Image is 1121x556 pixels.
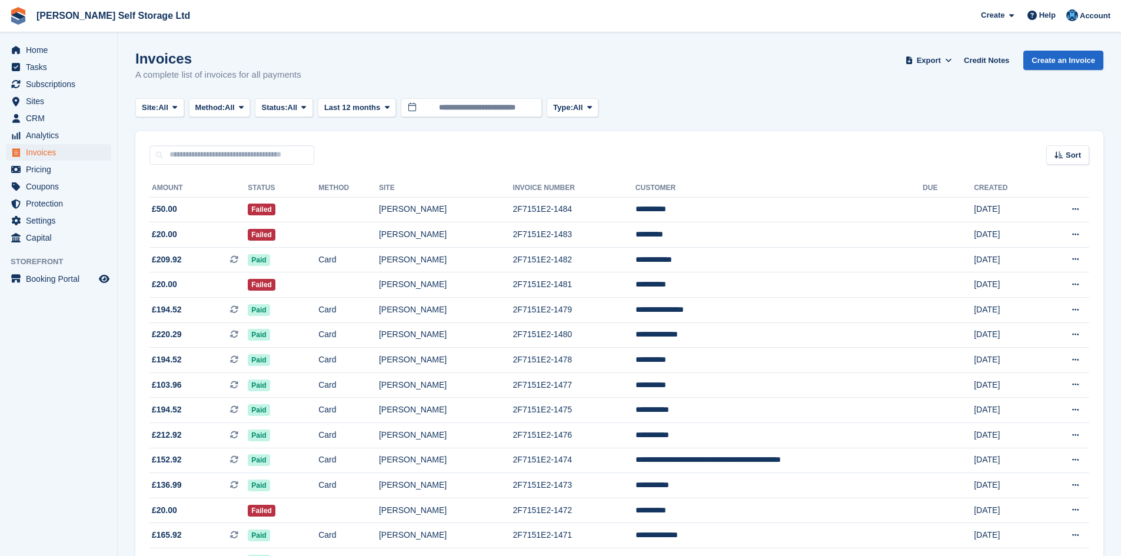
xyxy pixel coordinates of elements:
a: menu [6,76,111,92]
td: 2F7151E2-1473 [513,473,636,498]
span: Site: [142,102,158,114]
button: Status: All [255,98,312,118]
span: £220.29 [152,328,182,341]
td: [DATE] [974,498,1040,523]
a: menu [6,144,111,161]
span: Paid [248,454,270,466]
button: Last 12 months [318,98,396,118]
td: 2F7151E2-1482 [513,247,636,272]
span: All [225,102,235,114]
td: [PERSON_NAME] [379,247,513,272]
td: 2F7151E2-1477 [513,372,636,398]
span: CRM [26,110,97,126]
td: [PERSON_NAME] [379,523,513,548]
span: Paid [248,354,270,366]
td: [PERSON_NAME] [379,298,513,323]
a: [PERSON_NAME] Self Storage Ltd [32,6,195,25]
th: Customer [636,179,923,198]
span: £20.00 [152,228,177,241]
td: Card [318,322,379,348]
th: Amount [149,179,248,198]
td: 2F7151E2-1481 [513,272,636,298]
span: £152.92 [152,454,182,466]
span: Account [1080,10,1110,22]
a: Preview store [97,272,111,286]
span: Type: [553,102,573,114]
span: Help [1039,9,1056,21]
a: menu [6,212,111,229]
button: Type: All [547,98,598,118]
span: £165.92 [152,529,182,541]
td: 2F7151E2-1474 [513,448,636,473]
td: Card [318,298,379,323]
span: Analytics [26,127,97,144]
td: 2F7151E2-1480 [513,322,636,348]
a: Credit Notes [959,51,1014,70]
span: Subscriptions [26,76,97,92]
td: 2F7151E2-1475 [513,398,636,423]
span: Invoices [26,144,97,161]
td: Card [318,448,379,473]
span: Tasks [26,59,97,75]
td: [PERSON_NAME] [379,372,513,398]
a: menu [6,42,111,58]
td: [DATE] [974,523,1040,548]
td: Card [318,423,379,448]
span: Sites [26,93,97,109]
a: Create an Invoice [1023,51,1103,70]
td: Card [318,473,379,498]
td: [DATE] [974,473,1040,498]
th: Site [379,179,513,198]
a: menu [6,195,111,212]
th: Status [248,179,318,198]
span: Paid [248,480,270,491]
td: [PERSON_NAME] [379,197,513,222]
span: Paid [248,430,270,441]
span: Paid [248,404,270,416]
span: Booking Portal [26,271,97,287]
span: Failed [248,229,275,241]
span: Protection [26,195,97,212]
span: £136.99 [152,479,182,491]
span: Paid [248,530,270,541]
span: Failed [248,204,275,215]
span: Storefront [11,256,117,268]
td: [DATE] [974,222,1040,248]
td: [DATE] [974,247,1040,272]
th: Due [923,179,974,198]
th: Method [318,179,379,198]
td: [DATE] [974,423,1040,448]
span: £20.00 [152,504,177,517]
td: 2F7151E2-1472 [513,498,636,523]
td: [DATE] [974,197,1040,222]
td: Card [318,247,379,272]
td: [DATE] [974,348,1040,373]
td: [PERSON_NAME] [379,473,513,498]
span: Coupons [26,178,97,195]
a: menu [6,93,111,109]
span: £212.92 [152,429,182,441]
td: [PERSON_NAME] [379,322,513,348]
span: £194.52 [152,404,182,416]
td: [PERSON_NAME] [379,423,513,448]
td: [DATE] [974,398,1040,423]
a: menu [6,271,111,287]
span: £50.00 [152,203,177,215]
th: Created [974,179,1040,198]
td: Card [318,372,379,398]
a: menu [6,161,111,178]
span: Home [26,42,97,58]
span: All [573,102,583,114]
span: £20.00 [152,278,177,291]
td: [DATE] [974,272,1040,298]
span: £194.52 [152,354,182,366]
span: Sort [1066,149,1081,161]
td: 2F7151E2-1484 [513,197,636,222]
span: £209.92 [152,254,182,266]
td: 2F7151E2-1483 [513,222,636,248]
span: Create [981,9,1004,21]
a: menu [6,59,111,75]
td: [PERSON_NAME] [379,272,513,298]
span: All [288,102,298,114]
a: menu [6,229,111,246]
